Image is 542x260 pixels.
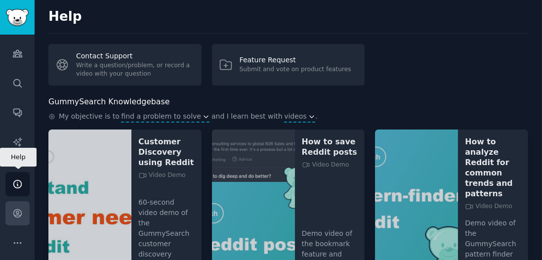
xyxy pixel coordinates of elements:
button: videos [284,111,315,122]
span: find a problem to solve [121,111,201,122]
span: Video Demo [138,171,186,180]
div: . [48,111,528,123]
span: Video Demo [465,202,512,211]
span: videos [284,111,307,122]
img: GummySearch logo [6,9,29,26]
a: Contact SupportWrite a question/problem, or record a video with your question [48,44,202,86]
div: Feature Request [240,55,351,65]
h2: GummySearch Knowledgebase [48,96,169,108]
span: My objective is to [59,111,120,123]
div: Submit and vote on product features [240,65,351,74]
h2: Help [48,9,528,25]
a: How to save Reddit posts [302,136,358,157]
a: Feature RequestSubmit and vote on product features [212,44,365,86]
button: find a problem to solve [121,111,209,122]
a: How to analyze Reddit for common trends and patterns [465,136,521,199]
a: Customer Discovery using Reddit [138,136,195,168]
span: and I learn best with [211,111,283,123]
span: Video Demo [302,161,349,170]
